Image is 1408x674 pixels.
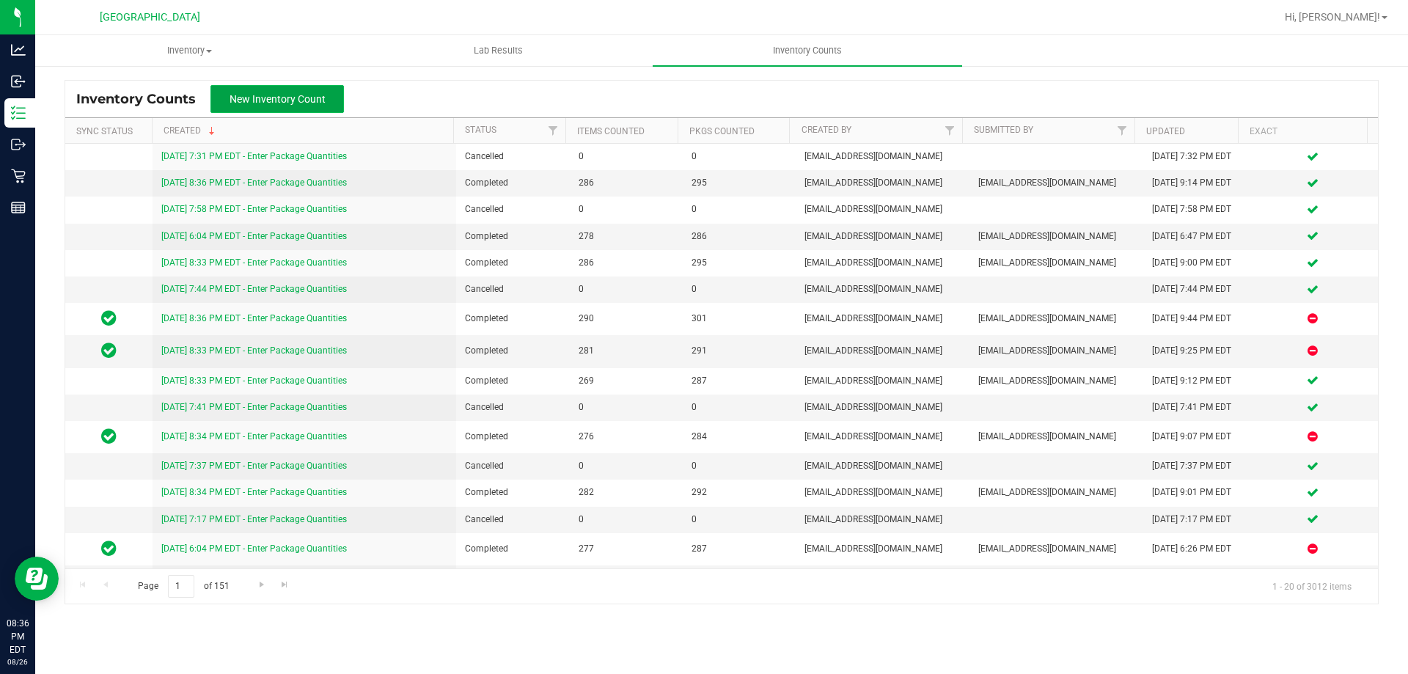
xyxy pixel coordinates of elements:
div: [DATE] 7:17 PM EDT [1152,513,1239,527]
div: [DATE] 9:01 PM EDT [1152,486,1239,499]
a: Go to the last page [274,575,296,595]
span: 0 [692,282,787,296]
inline-svg: Inventory [11,106,26,120]
p: 08/26 [7,656,29,667]
span: 0 [692,150,787,164]
span: [GEOGRAPHIC_DATA] [100,11,200,23]
span: 281 [579,344,674,358]
span: Completed [465,542,560,556]
span: 291 [692,344,787,358]
span: [EMAIL_ADDRESS][DOMAIN_NAME] [804,176,961,190]
span: [EMAIL_ADDRESS][DOMAIN_NAME] [804,344,961,358]
span: In Sync [101,308,117,329]
div: [DATE] 9:00 PM EDT [1152,256,1239,270]
a: Created [164,125,218,136]
div: [DATE] 7:58 PM EDT [1152,202,1239,216]
div: [DATE] 9:25 PM EDT [1152,344,1239,358]
span: [EMAIL_ADDRESS][DOMAIN_NAME] [804,430,961,444]
div: [DATE] 9:07 PM EDT [1152,430,1239,444]
span: In Sync [101,340,117,361]
a: Inventory Counts [653,35,961,66]
span: [EMAIL_ADDRESS][DOMAIN_NAME] [978,312,1134,326]
span: Completed [465,176,560,190]
span: [EMAIL_ADDRESS][DOMAIN_NAME] [978,344,1134,358]
a: [DATE] 8:34 PM EDT - Enter Package Quantities [161,431,347,442]
a: [DATE] 7:58 PM EDT - Enter Package Quantities [161,204,347,214]
span: [EMAIL_ADDRESS][DOMAIN_NAME] [978,430,1134,444]
span: Completed [465,486,560,499]
a: Filter [937,118,961,143]
span: 0 [579,400,674,414]
span: 0 [579,459,674,473]
a: Filter [541,118,565,143]
inline-svg: Outbound [11,137,26,152]
span: 0 [579,513,674,527]
a: Updated [1146,126,1185,136]
span: 292 [692,486,787,499]
span: Hi, [PERSON_NAME]! [1285,11,1380,23]
a: [DATE] 7:44 PM EDT - Enter Package Quantities [161,284,347,294]
a: Status [465,125,496,135]
a: Sync Status [76,126,133,136]
span: 0 [692,400,787,414]
span: Cancelled [465,513,560,527]
div: [DATE] 7:44 PM EDT [1152,282,1239,296]
span: [EMAIL_ADDRESS][DOMAIN_NAME] [804,400,961,414]
a: [DATE] 8:33 PM EDT - Enter Package Quantities [161,345,347,356]
span: Completed [465,344,560,358]
span: 0 [579,202,674,216]
span: [EMAIL_ADDRESS][DOMAIN_NAME] [804,202,961,216]
span: [EMAIL_ADDRESS][DOMAIN_NAME] [978,486,1134,499]
a: [DATE] 6:04 PM EDT - Enter Package Quantities [161,231,347,241]
span: 295 [692,256,787,270]
span: In Sync [101,538,117,559]
span: New Inventory Count [230,93,326,105]
span: In Sync [101,426,117,447]
span: [EMAIL_ADDRESS][DOMAIN_NAME] [978,542,1134,556]
span: Cancelled [465,202,560,216]
span: 0 [579,282,674,296]
div: [DATE] 7:37 PM EDT [1152,459,1239,473]
span: Cancelled [465,150,560,164]
a: [DATE] 7:41 PM EDT - Enter Package Quantities [161,402,347,412]
span: Cancelled [465,459,560,473]
span: Completed [465,230,560,243]
iframe: Resource center [15,557,59,601]
span: [EMAIL_ADDRESS][DOMAIN_NAME] [804,256,961,270]
a: [DATE] 8:33 PM EDT - Enter Package Quantities [161,257,347,268]
a: Pkgs Counted [689,126,755,136]
a: Items Counted [577,126,645,136]
a: [DATE] 8:33 PM EDT - Enter Package Quantities [161,376,347,386]
th: Exact [1238,118,1367,144]
span: [EMAIL_ADDRESS][DOMAIN_NAME] [804,312,961,326]
span: Inventory [36,44,343,57]
p: 08:36 PM EDT [7,617,29,656]
a: [DATE] 7:17 PM EDT - Enter Package Quantities [161,514,347,524]
a: [DATE] 8:36 PM EDT - Enter Package Quantities [161,313,347,323]
span: 0 [692,459,787,473]
a: [DATE] 6:04 PM EDT - Enter Package Quantities [161,543,347,554]
div: [DATE] 9:12 PM EDT [1152,374,1239,388]
inline-svg: Reports [11,200,26,215]
span: Completed [465,374,560,388]
span: [EMAIL_ADDRESS][DOMAIN_NAME] [804,459,961,473]
a: Go to the next page [251,575,272,595]
span: [EMAIL_ADDRESS][DOMAIN_NAME] [804,374,961,388]
span: 287 [692,374,787,388]
inline-svg: Analytics [11,43,26,57]
div: [DATE] 6:26 PM EDT [1152,542,1239,556]
a: [DATE] 8:34 PM EDT - Enter Package Quantities [161,487,347,497]
div: [DATE] 6:47 PM EDT [1152,230,1239,243]
span: 0 [692,513,787,527]
span: [EMAIL_ADDRESS][DOMAIN_NAME] [978,176,1134,190]
span: 290 [579,312,674,326]
span: 1 - 20 of 3012 items [1261,575,1363,597]
span: 284 [692,430,787,444]
span: Completed [465,256,560,270]
span: 0 [692,202,787,216]
span: 286 [579,256,674,270]
a: [DATE] 7:37 PM EDT - Enter Package Quantities [161,461,347,471]
span: [EMAIL_ADDRESS][DOMAIN_NAME] [978,256,1134,270]
span: [EMAIL_ADDRESS][DOMAIN_NAME] [804,513,961,527]
span: 282 [579,486,674,499]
